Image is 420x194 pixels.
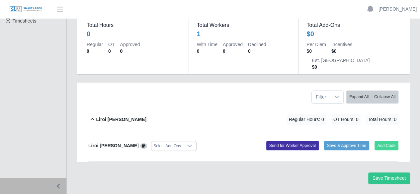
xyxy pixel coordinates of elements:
[197,48,217,54] dd: 0
[248,41,266,48] dt: Declined
[197,41,217,48] dt: With Time
[324,141,369,150] button: Save & Approve Time
[87,41,103,48] dt: Regular
[87,21,181,29] dt: Total Hours
[312,64,370,70] dd: $0
[9,6,42,13] img: SLM Logo
[87,48,103,54] dd: 0
[312,57,370,64] dt: Est. [GEOGRAPHIC_DATA]
[87,29,90,38] div: 0
[306,41,326,48] dt: Per Diem
[306,29,314,38] div: $0
[120,41,140,48] dt: Approved
[375,141,399,150] button: Add Code
[197,21,291,29] dt: Total Workers
[306,21,400,29] dt: Total Add-Ons
[346,91,372,103] button: Expand All
[13,18,37,24] span: Timesheets
[96,116,146,123] b: Liroi [PERSON_NAME]
[331,41,352,48] dt: Incentives
[306,48,326,54] dd: $0
[223,48,243,54] dd: 0
[366,114,398,125] span: Total Hours: 0
[223,41,243,48] dt: Approved
[120,48,140,54] dd: 0
[88,106,398,133] button: Liroi [PERSON_NAME] Regular Hours: 0 OT Hours: 0 Total Hours: 0
[248,48,266,54] dd: 0
[371,91,398,103] button: Collapse All
[331,114,361,125] span: OT Hours: 0
[346,91,398,103] div: bulk actions
[312,91,330,103] span: Filter
[378,6,417,13] a: [PERSON_NAME]
[368,172,410,184] button: Save Timesheet
[197,29,201,38] div: 1
[266,141,319,150] button: Send for Worker Approval
[287,114,326,125] span: Regular Hours: 0
[151,141,183,151] div: Select Add Ons
[88,143,139,148] b: Liroi [PERSON_NAME]
[108,48,115,54] dd: 0
[108,41,115,48] dt: OT
[331,48,352,54] dd: $0
[140,143,147,148] a: View/Edit Notes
